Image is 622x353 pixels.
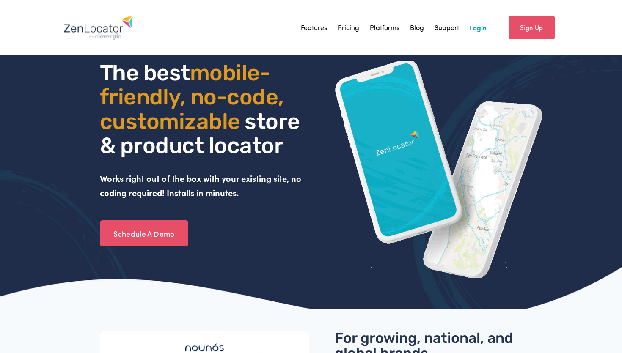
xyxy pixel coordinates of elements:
[100,108,305,159] span: store & product locator
[370,21,399,34] a: Platforms
[410,21,424,34] a: Blog
[301,21,327,34] a: Features
[100,172,303,198] strong: Works right out of the box with your existing site, no coding required! Installs in minutes.
[435,21,459,34] a: Support
[63,15,133,40] img: Zenlocator
[100,60,289,134] span: mobile- friendly, no-code, customizable
[335,61,544,278] img: ZenLocator phone mockup gif
[338,21,359,34] a: Pricing
[509,16,555,39] a: Sign Up
[470,21,487,34] a: Login
[100,220,188,246] a: Schedule A Demo
[100,60,190,86] span: The best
